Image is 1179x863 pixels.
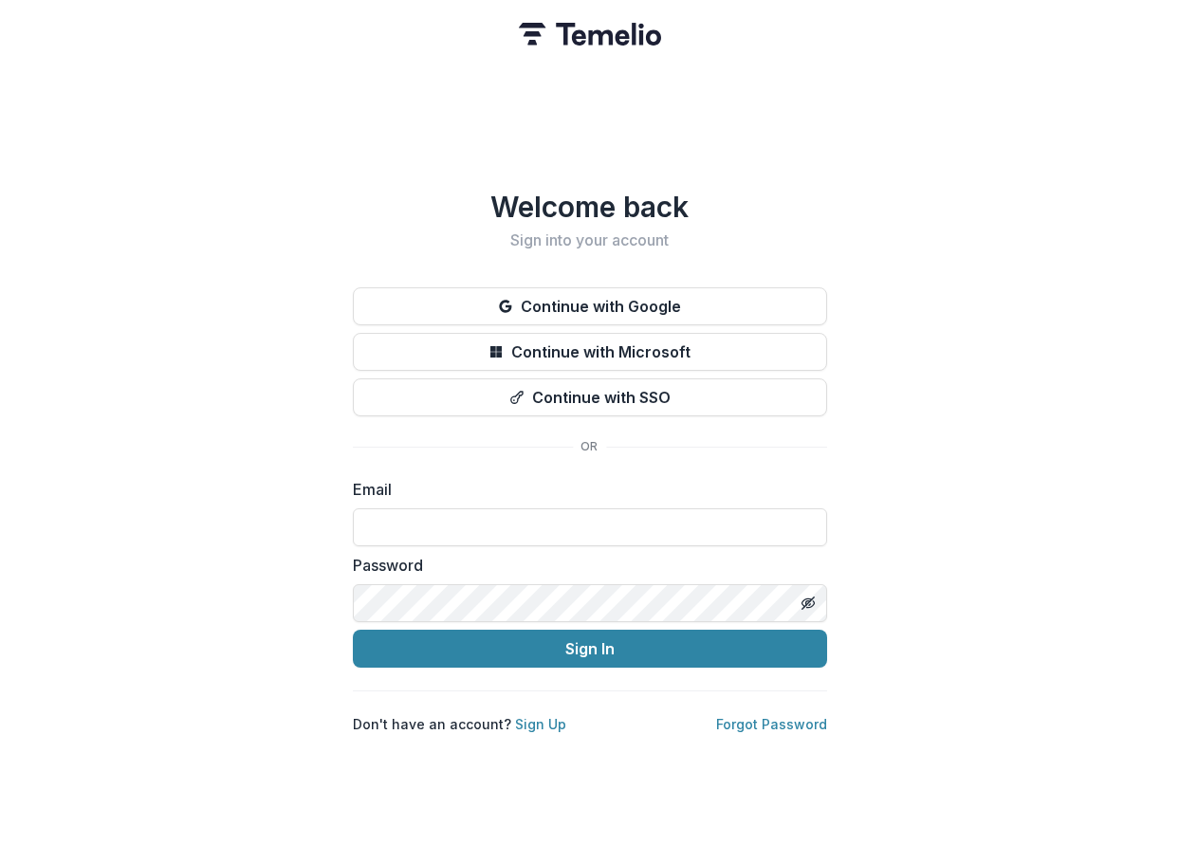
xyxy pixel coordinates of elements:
[793,588,823,618] button: Toggle password visibility
[716,716,827,732] a: Forgot Password
[353,378,827,416] button: Continue with SSO
[353,333,827,371] button: Continue with Microsoft
[353,190,827,224] h1: Welcome back
[353,554,816,577] label: Password
[353,231,827,249] h2: Sign into your account
[353,287,827,325] button: Continue with Google
[515,716,566,732] a: Sign Up
[353,714,566,734] p: Don't have an account?
[353,630,827,668] button: Sign In
[519,23,661,46] img: Temelio
[353,478,816,501] label: Email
